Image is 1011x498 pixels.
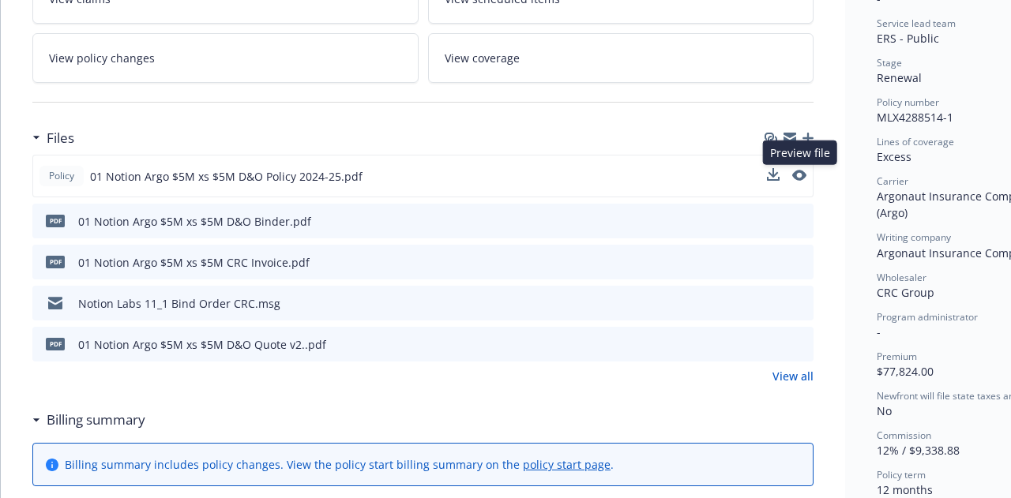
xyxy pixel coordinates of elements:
button: download file [768,336,780,353]
span: Carrier [877,174,908,188]
span: Policy number [877,95,939,109]
span: Premium [877,350,917,363]
span: Writing company [877,230,951,244]
span: Program administrator [877,310,978,324]
button: download file [767,168,780,181]
span: Commission [877,429,931,442]
button: download file [768,213,780,230]
span: - [877,324,881,339]
span: pdf [46,215,65,227]
div: 01 Notion Argo $5M xs $5M D&O Binder.pdf [78,213,311,230]
h3: Billing summary [47,410,145,430]
button: preview file [793,213,807,230]
div: Billing summary [32,410,145,430]
a: View policy changes [32,33,419,83]
span: 01 Notion Argo $5M xs $5M D&O Policy 2024-25.pdf [90,168,363,185]
span: Wholesaler [877,271,926,284]
span: pdf [46,338,65,350]
span: CRC Group [877,285,934,300]
div: Billing summary includes policy changes. View the policy start billing summary on the . [65,456,614,473]
span: View policy changes [49,50,155,66]
button: download file [768,295,780,312]
a: View all [772,368,814,384]
button: preview file [792,168,806,185]
span: MLX4288514-1 [877,110,953,125]
span: Renewal [877,70,922,85]
div: 01 Notion Argo $5M xs $5M D&O Quote v2..pdf [78,336,326,353]
span: Policy [46,169,77,183]
button: preview file [793,295,807,312]
h3: Files [47,128,74,148]
span: Policy term [877,468,926,481]
span: $77,824.00 [877,364,934,379]
span: ERS - Public [877,31,939,46]
button: preview file [793,336,807,353]
button: download file [768,254,780,271]
span: View coverage [445,50,520,66]
button: download file [767,168,780,185]
a: policy start page [523,457,611,472]
div: Preview file [763,140,837,165]
button: preview file [793,254,807,271]
div: 01 Notion Argo $5M xs $5M CRC Invoice.pdf [78,254,310,271]
span: Lines of coverage [877,135,954,148]
span: No [877,403,892,418]
div: Notion Labs 11_1 Bind Order CRC.msg [78,295,280,312]
span: Stage [877,56,902,69]
span: 12% / $9,338.88 [877,443,960,458]
div: Files [32,128,74,148]
span: Service lead team [877,17,956,30]
button: preview file [792,170,806,181]
span: pdf [46,256,65,268]
span: 12 months [877,482,933,497]
a: View coverage [428,33,814,83]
